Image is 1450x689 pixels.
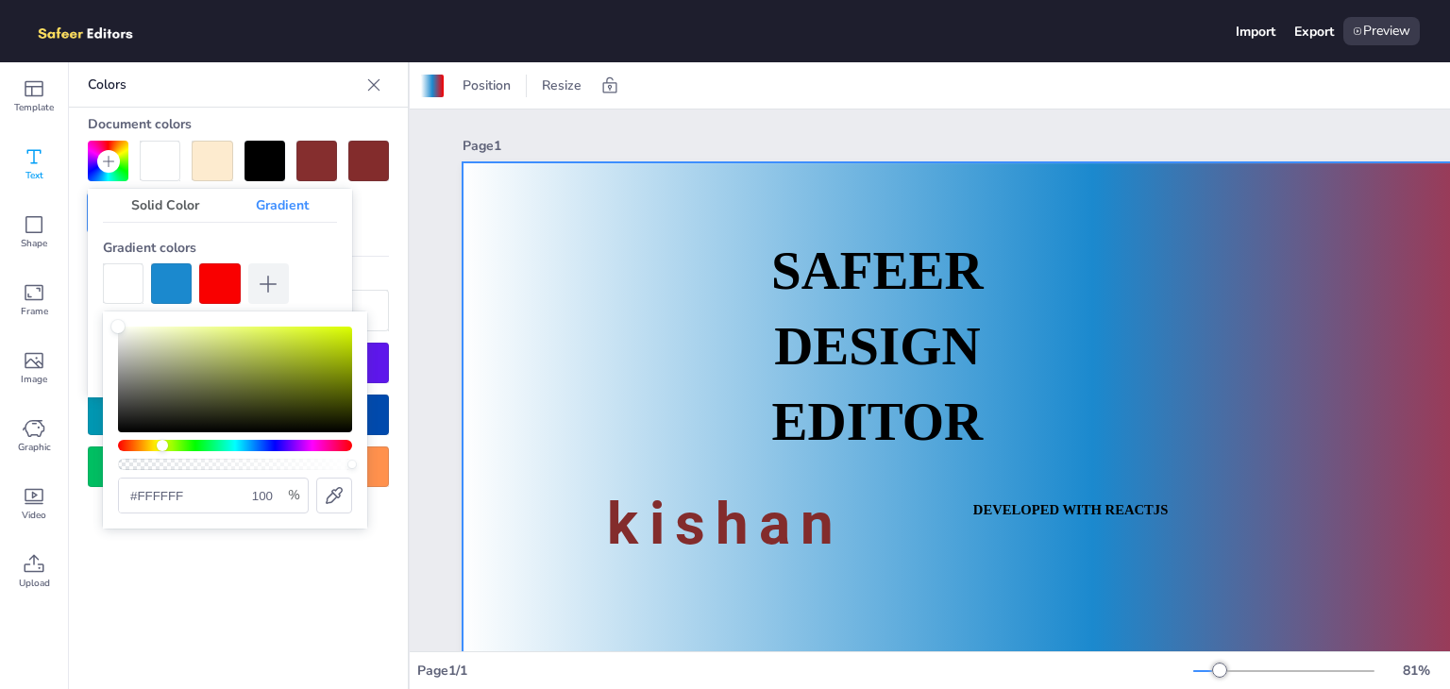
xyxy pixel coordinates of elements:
[1236,23,1275,41] div: Import
[21,372,47,387] span: Image
[103,189,228,222] div: Solid Color
[30,17,160,45] img: logo.png
[118,327,352,432] div: Color
[538,76,585,94] span: Resize
[18,440,51,455] span: Graphic
[103,234,337,263] div: Gradient colors
[771,241,984,299] span: SAFEER
[459,76,514,94] span: Position
[1393,662,1439,680] div: 81 %
[88,62,359,108] p: Colors
[607,490,843,559] span: kishan
[22,508,46,523] span: Video
[1343,17,1420,45] div: Preview
[228,189,337,222] div: Gradient
[1294,23,1334,41] div: Export
[21,304,48,319] span: Frame
[771,316,983,450] span: DESIGN EDITOR
[14,100,54,115] span: Template
[88,108,389,141] div: Document colors
[21,236,47,251] span: Shape
[280,479,308,513] span: %
[19,576,50,591] span: Upload
[417,662,1193,680] div: Page 1 / 1
[25,168,43,183] span: Text
[118,440,352,451] div: Hue
[973,502,1169,517] strong: DEVELOPED WITH REACTJS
